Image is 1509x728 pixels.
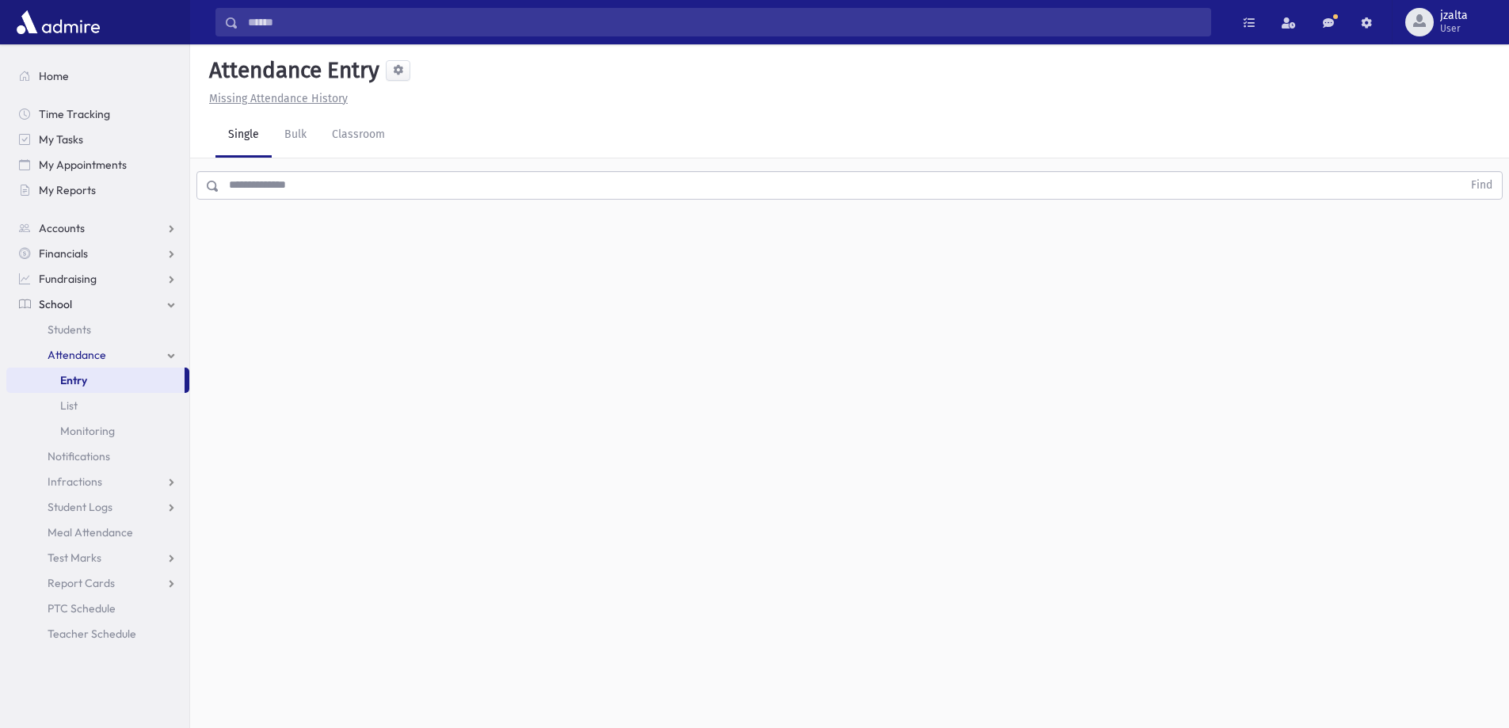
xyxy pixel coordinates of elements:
span: Teacher Schedule [48,627,136,641]
input: Search [238,8,1210,36]
span: Students [48,322,91,337]
span: jzalta [1440,10,1468,22]
a: Single [215,113,272,158]
a: Attendance [6,342,189,368]
a: Accounts [6,215,189,241]
span: List [60,398,78,413]
span: Fundraising [39,272,97,286]
a: Classroom [319,113,398,158]
span: Accounts [39,221,85,235]
span: Attendance [48,348,106,362]
span: My Reports [39,183,96,197]
span: Time Tracking [39,107,110,121]
a: Meal Attendance [6,520,189,545]
a: Financials [6,241,189,266]
span: Notifications [48,449,110,463]
span: School [39,297,72,311]
a: Time Tracking [6,101,189,127]
span: Infractions [48,475,102,489]
a: Student Logs [6,494,189,520]
a: Report Cards [6,570,189,596]
a: Home [6,63,189,89]
a: Entry [6,368,185,393]
a: PTC Schedule [6,596,189,621]
span: Student Logs [48,500,112,514]
a: My Tasks [6,127,189,152]
a: Fundraising [6,266,189,292]
span: My Appointments [39,158,127,172]
span: PTC Schedule [48,601,116,616]
span: My Tasks [39,132,83,147]
a: Monitoring [6,418,189,444]
img: AdmirePro [13,6,104,38]
span: Report Cards [48,576,115,590]
a: Bulk [272,113,319,158]
a: Notifications [6,444,189,469]
span: Monitoring [60,424,115,438]
u: Missing Attendance History [209,92,348,105]
span: Financials [39,246,88,261]
a: School [6,292,189,317]
a: My Appointments [6,152,189,177]
button: Find [1461,172,1502,199]
h5: Attendance Entry [203,57,379,84]
a: Infractions [6,469,189,494]
a: Missing Attendance History [203,92,348,105]
span: Meal Attendance [48,525,133,539]
a: Teacher Schedule [6,621,189,646]
span: Home [39,69,69,83]
span: Entry [60,373,87,387]
a: My Reports [6,177,189,203]
a: List [6,393,189,418]
a: Test Marks [6,545,189,570]
span: User [1440,22,1468,35]
span: Test Marks [48,551,101,565]
a: Students [6,317,189,342]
